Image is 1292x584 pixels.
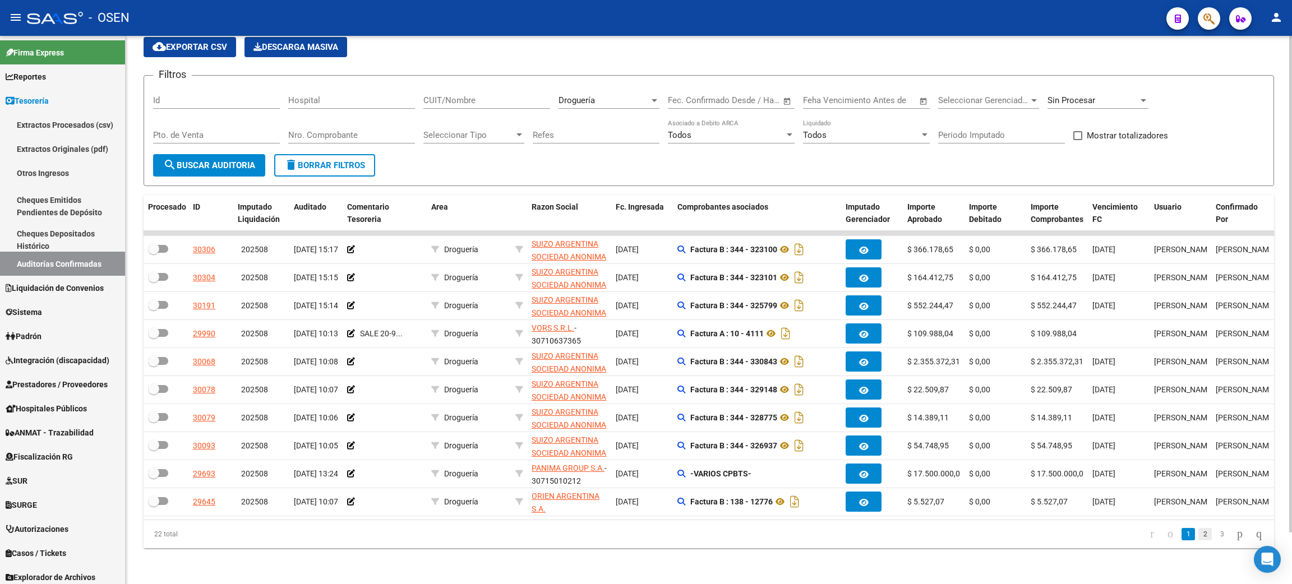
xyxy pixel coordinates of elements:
i: Descargar documento [792,353,806,370]
span: Hospitales Públicos [6,402,87,415]
strong: Factura B : 138 - 12776 [690,497,773,506]
div: - 30516968431 [532,406,607,429]
span: Seleccionar Gerenciador [938,95,1029,105]
span: Descarga Masiva [253,42,338,52]
span: $ 164.412,75 [907,273,953,282]
span: [DATE] 10:06 [294,413,338,422]
span: [DATE] [616,441,639,450]
div: - 30711534616 [532,490,607,513]
span: 202508 [241,469,268,478]
a: 2 [1198,528,1212,540]
span: $ 0,00 [969,385,990,394]
span: Autorizaciones [6,523,68,535]
span: Importe Comprobantes [1031,202,1083,224]
span: - OSEN [89,6,130,30]
span: Comentario Tesoreria [347,202,389,224]
span: [DATE] [1092,413,1115,422]
span: [DATE] [616,385,639,394]
a: go to next page [1232,528,1248,540]
span: [PERSON_NAME] [1216,441,1276,450]
span: Usuario [1154,202,1182,211]
span: [DATE] [616,497,639,506]
span: [PERSON_NAME] [1216,469,1276,478]
span: [PERSON_NAME] [1154,273,1214,282]
span: Importe Debitado [969,202,1002,224]
span: $ 0,00 [969,245,990,254]
span: [DATE] [1092,245,1115,254]
datatable-header-cell: Importe Debitado [965,195,1026,232]
span: [DATE] [616,301,639,310]
span: [DATE] [1092,441,1115,450]
span: Droguería [559,95,595,105]
input: Start date [668,95,704,105]
span: Reportes [6,71,46,83]
span: Droguería [444,441,478,450]
li: page 1 [1180,525,1197,544]
i: Descargar documento [792,409,806,427]
span: $ 0,00 [969,273,990,282]
span: $ 0,00 [969,301,990,310]
span: Droguería [444,245,478,254]
div: - 30516968431 [532,266,607,289]
datatable-header-cell: Confirmado Por [1211,195,1273,232]
span: [DATE] [1092,497,1115,506]
span: $ 5.527,07 [907,497,944,506]
span: $ 164.412,75 [1031,273,1077,282]
span: [DATE] 10:07 [294,497,338,506]
strong: Factura B : 344 - 328775 [690,413,777,422]
span: [PERSON_NAME] [1216,329,1276,338]
span: $ 54.748,95 [1031,441,1072,450]
span: $ 0,00 [969,441,990,450]
span: $ 2.355.372,31 [907,357,960,366]
span: Droguería [444,273,478,282]
span: 202508 [241,273,268,282]
span: [PERSON_NAME] [1154,385,1214,394]
span: [PERSON_NAME] [1216,385,1276,394]
span: [DATE] [616,273,639,282]
span: SUIZO ARGENTINA SOCIEDAD ANONIMA [532,379,606,401]
datatable-header-cell: Usuario [1150,195,1211,232]
span: SUIZO ARGENTINA SOCIEDAD ANONIMA [532,295,606,317]
span: [PERSON_NAME] [1154,329,1214,338]
span: $ 14.389,11 [907,413,949,422]
datatable-header-cell: Comprobantes asociados [673,195,841,232]
span: Mostrar totalizadores [1087,129,1168,142]
div: - 30710637365 [532,322,607,345]
strong: -VARIOS CPBTS- [690,469,751,478]
i: Descargar documento [792,296,806,314]
span: Comprobantes asociados [677,202,768,211]
i: Descargar documento [792,268,806,286]
span: [PERSON_NAME] [1154,413,1214,422]
span: PANIMA GROUP S.A. [532,464,605,472]
span: Procesado [148,202,186,211]
datatable-header-cell: Procesado [144,195,188,232]
span: Droguería [444,469,478,478]
span: Seleccionar Tipo [423,130,514,140]
input: End date [714,95,769,105]
strong: Factura B : 344 - 329148 [690,385,777,394]
a: 3 [1215,528,1229,540]
strong: Factura A : 10 - 4111 [690,329,764,338]
div: 30078 [193,383,215,396]
span: Droguería [444,329,478,338]
span: $ 5.527,07 [1031,497,1068,506]
datatable-header-cell: Area [427,195,511,232]
span: Tesorería [6,95,49,107]
span: 202508 [241,357,268,366]
span: Droguería [444,301,478,310]
a: go to first page [1145,528,1159,540]
span: Explorador de Archivos [6,571,95,583]
div: 29645 [193,495,215,508]
datatable-header-cell: Fc. Ingresada [611,195,673,232]
span: 202508 [241,245,268,254]
button: Exportar CSV [144,37,236,57]
i: Descargar documento [792,381,806,398]
datatable-header-cell: Vencimiento FC [1088,195,1150,232]
span: 202508 [241,329,268,338]
span: [DATE] 15:15 [294,273,338,282]
strong: Factura B : 344 - 325799 [690,301,777,310]
button: Buscar Auditoria [153,154,265,177]
span: $ 0,00 [969,413,990,422]
div: 30304 [193,271,215,284]
span: SUIZO ARGENTINA SOCIEDAD ANONIMA [532,407,606,429]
